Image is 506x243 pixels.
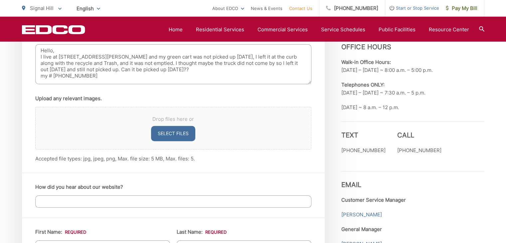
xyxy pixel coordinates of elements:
h3: Office Hours [341,33,484,51]
p: [DATE] – [DATE] ~ 8:00 a.m. – 5:00 p.m. [341,58,484,74]
h3: Email [341,171,484,189]
b: Telephones ONLY: [341,82,385,88]
strong: Customer Service Manager [341,197,406,203]
a: Contact Us [289,4,312,12]
label: First Name: [35,229,86,235]
b: Walk-in Office Hours: [341,59,391,65]
h3: Call [397,131,441,139]
span: Accepted file types: jpg, jpeg, png, Max. file size: 5 MB, Max. files: 5. [35,155,195,162]
a: Resource Center [429,26,469,34]
label: How did you hear about our website? [35,184,123,190]
a: Commercial Services [257,26,308,34]
p: [PHONE_NUMBER] [397,146,441,154]
a: Home [169,26,183,34]
a: About EDCO [212,4,244,12]
span: English [72,3,105,14]
a: Residential Services [196,26,244,34]
span: Signal Hill [30,5,54,11]
label: Upload any relevant images. [35,96,102,102]
p: [PHONE_NUMBER] [341,146,386,154]
span: Pay My Bill [446,4,477,12]
a: Service Schedules [321,26,365,34]
h3: Text [341,131,386,139]
strong: General Manager [341,226,382,232]
a: EDCD logo. Return to the homepage. [22,25,85,34]
a: [PERSON_NAME] [341,211,382,219]
label: Last Name: [177,229,227,235]
span: Drop files here or [44,115,303,123]
button: select files, upload any relevant images. [151,126,195,141]
a: News & Events [251,4,282,12]
p: [DATE] – [DATE] ~ 7:30 a.m. – 5 p.m. [341,81,484,97]
a: Public Facilities [379,26,416,34]
p: [DATE] ~ 8 a.m. – 12 p.m. [341,104,484,112]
